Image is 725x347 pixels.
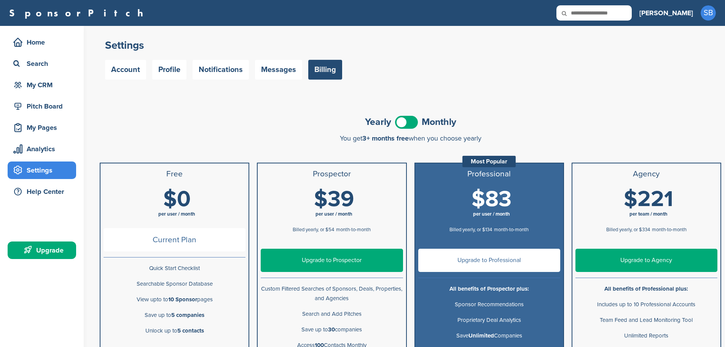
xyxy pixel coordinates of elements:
a: Profile [152,60,186,80]
span: month-to-month [336,227,371,233]
div: Most Popular [462,156,516,167]
p: Save up to companies [261,325,403,334]
span: month-to-month [494,227,529,233]
div: Upgrade [11,243,76,257]
a: Search [8,55,76,72]
a: Pitch Board [8,98,76,115]
span: SB [701,5,716,21]
h3: [PERSON_NAME] [639,8,693,18]
div: My CRM [11,78,76,92]
b: 30 [328,326,335,333]
div: Search [11,57,76,70]
a: Upgrade [8,241,76,259]
p: Sponsor Recommendations [418,300,560,309]
b: 10 Sponsor [168,296,197,303]
h2: Settings [105,38,716,52]
span: $0 [163,186,191,213]
b: Unlimited [468,332,494,339]
a: Analytics [8,140,76,158]
span: month-to-month [652,227,687,233]
span: $83 [472,186,511,213]
p: Custom Filtered Searches of Sponsors, Deals, Properties, and Agencies [261,284,403,303]
p: Unlock up to [104,326,245,336]
a: Settings [8,162,76,179]
p: Searchable Sponsor Database [104,279,245,289]
h3: Free [104,170,245,179]
span: per user / month [473,211,510,217]
h3: Agency [575,170,717,179]
span: per user / month [315,211,352,217]
p: Team Feed and Lead Monitoring Tool [575,315,717,325]
div: Settings [11,163,76,177]
div: My Pages [11,121,76,134]
span: Current Plan [104,228,245,251]
p: View upto to pages [104,295,245,304]
span: 3+ months free [362,134,409,142]
p: Includes up to 10 Professional Accounts [575,300,717,309]
a: Upgrade to Agency [575,249,717,272]
b: 5 companies [171,312,204,318]
p: Quick Start Checklist [104,264,245,273]
a: Billing [308,60,342,80]
div: Pitch Board [11,99,76,113]
span: per team / month [629,211,668,217]
h3: Professional [418,170,560,179]
a: My CRM [8,76,76,94]
b: All benefits of Prospector plus: [449,285,529,292]
p: Save up to [104,310,245,320]
a: SponsorPitch [9,8,148,18]
a: Help Center [8,183,76,200]
div: Analytics [11,142,76,156]
p: Search and Add Pitches [261,309,403,319]
a: Messages [255,60,302,80]
p: Save Companies [418,331,560,341]
b: 5 contacts [177,327,204,334]
div: You get when you choose yearly [100,134,721,142]
span: Yearly [365,117,391,127]
span: per user / month [158,211,195,217]
a: Notifications [193,60,249,80]
b: All benefits of Professional plus: [604,285,688,292]
p: Unlimited Reports [575,331,717,341]
a: Account [105,60,146,80]
a: Upgrade to Prospector [261,249,403,272]
span: $39 [314,186,354,213]
h3: Prospector [261,170,403,179]
span: Billed yearly, or $334 [606,227,650,233]
div: Help Center [11,185,76,198]
span: $221 [624,186,673,213]
span: Monthly [422,117,456,127]
div: Home [11,35,76,49]
a: Home [8,34,76,51]
a: My Pages [8,119,76,136]
span: Billed yearly, or $54 [293,227,334,233]
a: Upgrade to Professional [418,249,560,272]
p: Proprietary Deal Analytics [418,315,560,325]
span: Billed yearly, or $134 [449,227,492,233]
a: [PERSON_NAME] [639,5,693,21]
